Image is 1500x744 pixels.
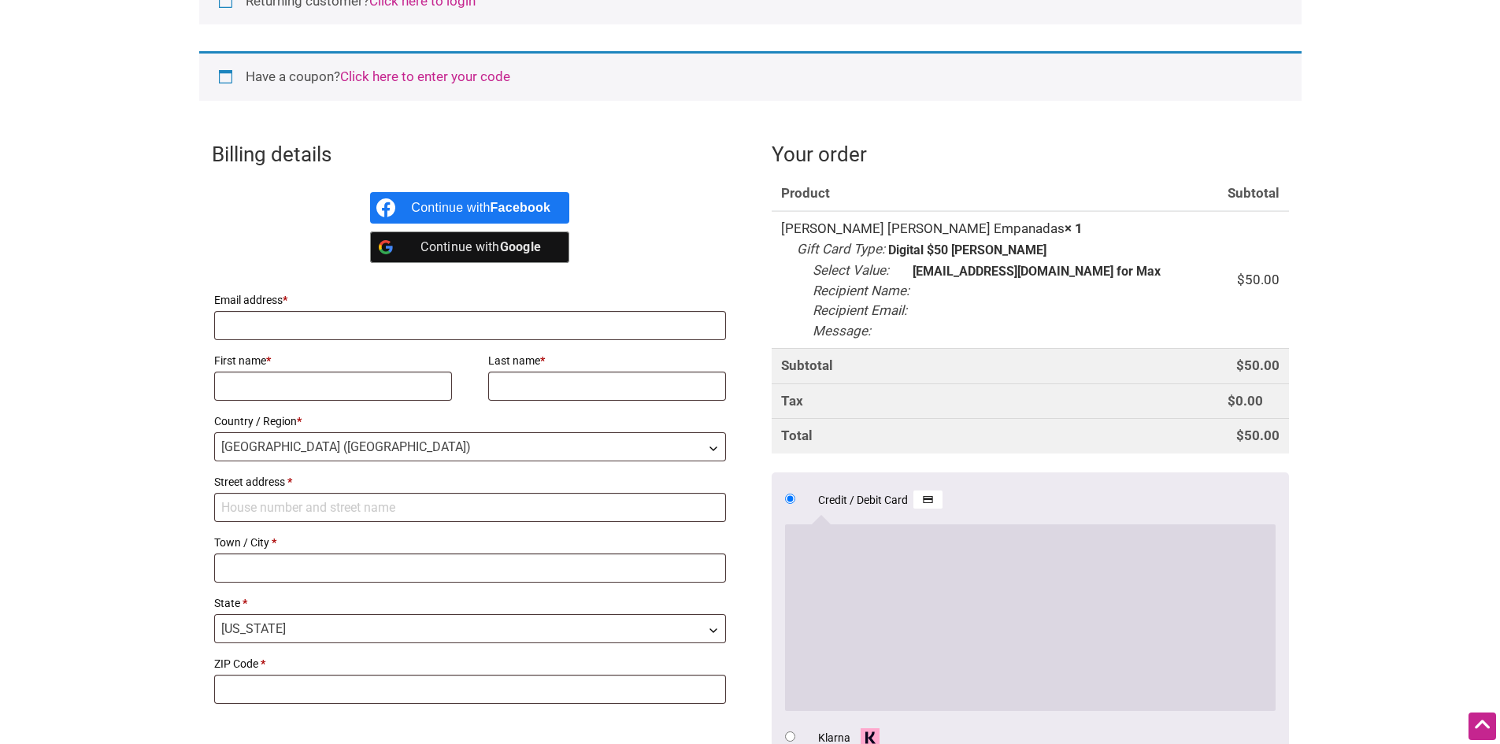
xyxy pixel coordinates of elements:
[772,383,1218,419] th: Tax
[199,51,1302,101] div: Have a coupon?
[772,348,1218,383] th: Subtotal
[214,289,727,311] label: Email address
[772,176,1218,212] th: Product
[214,410,727,432] label: Country / Region
[813,281,909,302] dt: Recipient Name:
[772,140,1289,168] h3: Your order
[214,653,727,675] label: ZIP Code
[1236,357,1244,373] span: $
[913,490,943,509] img: Credit / Debit Card
[488,350,727,372] label: Last name
[913,265,1113,278] p: [EMAIL_ADDRESS][DOMAIN_NAME]
[797,239,885,260] dt: Gift Card Type:
[1236,428,1280,443] bdi: 50.00
[1228,393,1263,409] bdi: 0.00
[411,192,550,224] div: Continue with
[500,239,542,254] b: Google
[1065,220,1083,236] strong: × 1
[794,534,1266,699] iframe: Secure payment input frame
[214,614,727,643] span: State
[951,244,1046,257] p: [PERSON_NAME]
[214,432,727,461] span: Country / Region
[1228,393,1235,409] span: $
[1237,272,1280,287] bdi: 50.00
[491,201,551,214] b: Facebook
[1117,265,1161,278] p: for Max
[214,471,727,493] label: Street address
[1469,713,1496,740] div: Scroll Back to Top
[370,192,569,224] a: Continue with <b>Facebook</b>
[212,140,729,168] h3: Billing details
[927,244,948,257] p: $50
[818,490,943,510] label: Credit / Debit Card
[1236,357,1280,373] bdi: 50.00
[1218,176,1289,212] th: Subtotal
[214,350,453,372] label: First name
[411,231,550,263] div: Continue with
[215,433,726,461] span: United States (US)
[340,68,510,84] a: Enter your coupon code
[1237,272,1245,287] span: $
[813,261,889,281] dt: Select Value:
[888,244,924,257] p: Digital
[215,615,726,642] span: Washington
[813,301,907,321] dt: Recipient Email:
[772,211,1218,348] td: [PERSON_NAME] [PERSON_NAME] Empanadas
[214,493,727,522] input: House number and street name
[772,418,1218,453] th: Total
[214,592,727,614] label: State
[1236,428,1244,443] span: $
[370,231,569,263] a: Continue with <b>Google</b>
[214,531,727,553] label: Town / City
[813,321,871,342] dt: Message:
